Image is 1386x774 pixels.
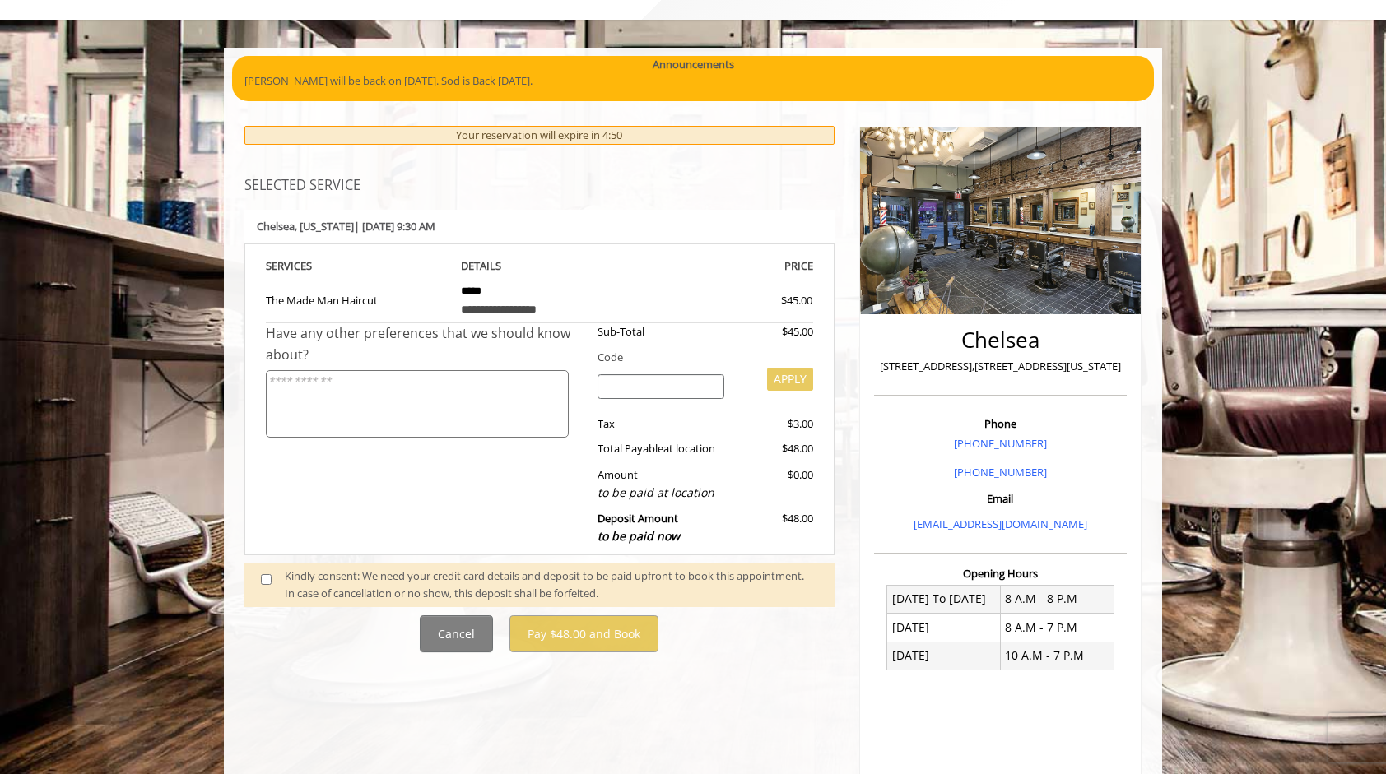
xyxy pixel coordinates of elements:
[266,257,449,276] th: SERVICE
[585,349,813,366] div: Code
[257,219,435,234] b: Chelsea | [DATE] 9:30 AM
[887,585,1001,613] td: [DATE] To [DATE]
[598,511,680,544] b: Deposit Amount
[1000,585,1114,613] td: 8 A.M - 8 P.M
[266,323,585,365] div: Have any other preferences that we should know about?
[663,441,715,456] span: at location
[737,510,812,545] div: $48.00
[954,465,1047,480] a: [PHONE_NUMBER]
[598,528,680,544] span: to be paid now
[1000,642,1114,670] td: 10 A.M - 7 P.M
[914,517,1087,531] a: [EMAIL_ADDRESS][DOMAIN_NAME]
[878,418,1123,429] h3: Phone
[244,72,1142,90] p: [PERSON_NAME] will be back on [DATE]. Sod is Back [DATE].
[878,328,1123,352] h2: Chelsea
[737,415,812,433] div: $3.00
[1000,614,1114,642] td: 8 A.M - 7 P.M
[737,466,812,502] div: $0.00
[887,614,1001,642] td: [DATE]
[878,358,1123,375] p: [STREET_ADDRESS],[STREET_ADDRESS][US_STATE]
[306,258,312,273] span: S
[737,440,812,457] div: $48.00
[722,292,812,309] div: $45.00
[878,493,1123,504] h3: Email
[653,56,734,73] b: Announcements
[585,466,737,502] div: Amount
[954,436,1047,451] a: [PHONE_NUMBER]
[244,178,835,193] h3: SELECTED SERVICE
[630,257,813,276] th: PRICE
[874,568,1127,579] h3: Opening Hours
[737,323,812,341] div: $45.00
[598,484,725,502] div: to be paid at location
[420,615,493,652] button: Cancel
[295,219,354,234] span: , [US_STATE]
[767,368,813,391] button: APPLY
[266,275,449,323] td: The Made Man Haircut
[509,615,658,652] button: Pay $48.00 and Book
[244,126,835,145] div: Your reservation will expire in 4:50
[585,415,737,433] div: Tax
[585,440,737,457] div: Total Payable
[449,257,631,276] th: DETAILS
[285,568,818,602] div: Kindly consent: We need your credit card details and deposit to be paid upfront to book this appo...
[887,642,1001,670] td: [DATE]
[585,323,737,341] div: Sub-Total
